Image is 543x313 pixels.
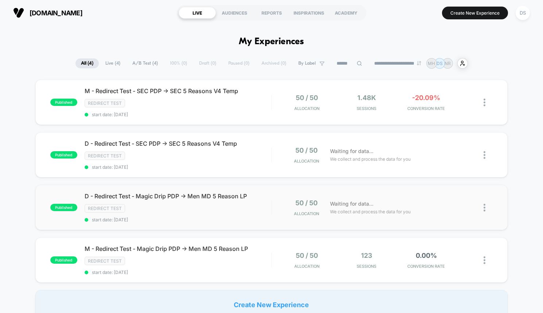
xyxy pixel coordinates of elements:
[442,7,508,19] button: Create New Experience
[85,99,125,107] span: Redirect Test
[513,5,532,20] button: DS
[484,99,485,106] img: close
[127,58,163,68] span: A/B Test ( 4 )
[412,94,440,102] span: -20.09%
[75,58,99,68] span: All ( 4 )
[13,7,24,18] img: Visually logo
[85,192,271,200] span: D - Redirect Test - Magic Drip PDP -> Men MD 5 Reason LP
[484,256,485,264] img: close
[327,7,365,19] div: ACADEMY
[294,211,319,216] span: Allocation
[30,9,82,17] span: [DOMAIN_NAME]
[85,204,125,213] span: Redirect Test
[4,141,15,152] button: Play, NEW DEMO 2025-VEED.mp4
[193,142,210,150] div: Current time
[85,140,271,147] span: D - Redirect Test - SEC PDP -> SEC 5 Reasons V4 Temp
[339,264,395,269] span: Sessions
[179,7,216,19] div: LIVE
[330,147,373,155] span: Waiting for data...
[85,217,271,222] span: start date: [DATE]
[398,264,454,269] span: CONVERSION RATE
[296,94,318,102] span: 50 / 50
[416,252,437,259] span: 0.00%
[290,7,327,19] div: INSPIRATIONS
[330,208,411,215] span: We collect and process the data for you
[5,131,273,138] input: Seek
[294,264,319,269] span: Allocation
[50,256,77,264] span: published
[50,99,77,106] span: published
[296,252,318,259] span: 50 / 50
[398,106,454,111] span: CONVERSION RATE
[294,159,319,164] span: Allocation
[11,7,85,19] button: [DOMAIN_NAME]
[85,245,271,252] span: M - Redirect Test - Magic Drip PDP -> Men MD 5 Reason LP
[100,58,126,68] span: Live ( 4 )
[130,69,147,87] button: Play, NEW DEMO 2025-VEED.mp4
[339,106,395,111] span: Sessions
[437,61,443,66] p: DS
[357,94,376,102] span: 1.48k
[330,156,411,163] span: We collect and process the data for you
[417,61,421,65] img: end
[253,7,290,19] div: REPORTS
[239,37,304,47] h1: My Experiences
[484,151,485,159] img: close
[330,200,373,208] span: Waiting for data...
[484,204,485,211] img: close
[428,61,435,66] p: MH
[295,199,318,207] span: 50 / 50
[224,143,246,150] input: Volume
[85,257,125,265] span: Redirect Test
[50,151,77,159] span: published
[516,6,530,20] div: DS
[298,61,316,66] span: By Label
[361,252,372,259] span: 123
[50,204,77,211] span: published
[294,106,319,111] span: Allocation
[216,7,253,19] div: AUDIENCES
[85,87,271,95] span: M - Redirect Test - SEC PDP -> SEC 5 Reasons V4 Temp
[445,61,451,66] p: NR
[85,270,271,275] span: start date: [DATE]
[85,112,271,117] span: start date: [DATE]
[295,146,318,154] span: 50 / 50
[85,152,125,160] span: Redirect Test
[85,164,271,170] span: start date: [DATE]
